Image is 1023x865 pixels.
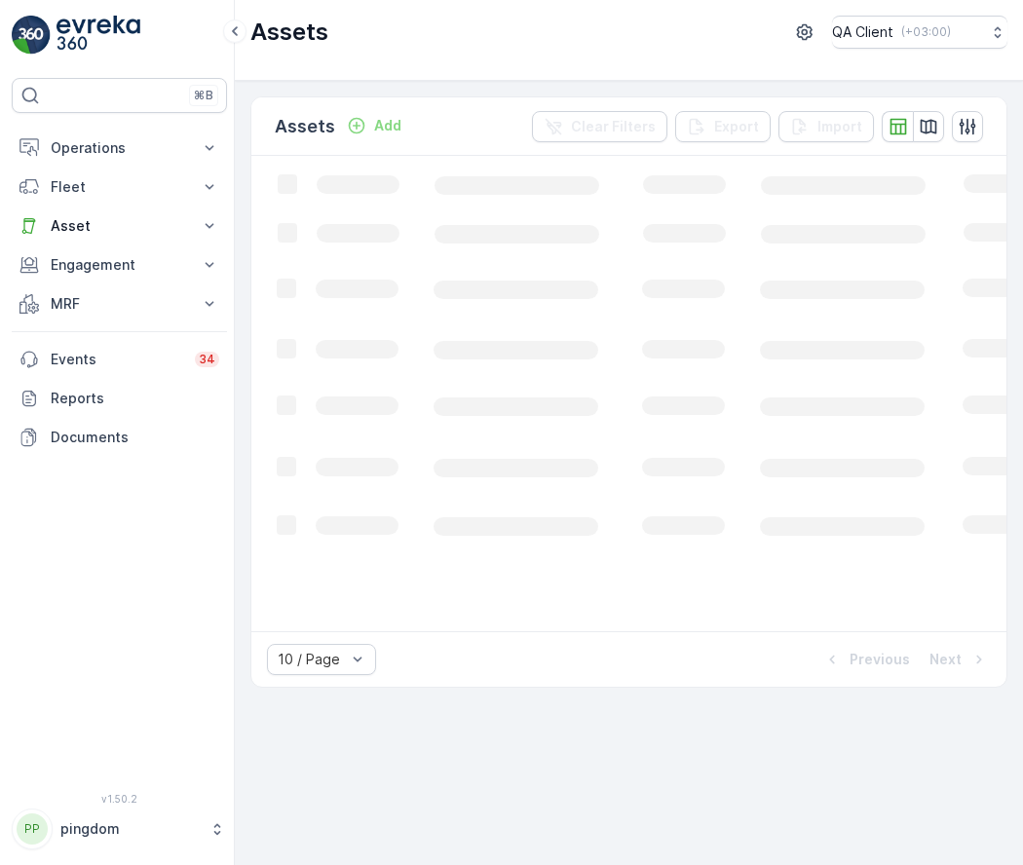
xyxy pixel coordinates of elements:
[12,245,227,284] button: Engagement
[51,177,188,197] p: Fleet
[51,428,219,447] p: Documents
[12,340,227,379] a: Events34
[17,813,48,845] div: PP
[51,138,188,158] p: Operations
[57,16,140,55] img: logo_light-DOdMpM7g.png
[12,379,227,418] a: Reports
[275,113,335,140] p: Assets
[571,117,656,136] p: Clear Filters
[339,114,409,137] button: Add
[820,648,912,671] button: Previous
[901,24,951,40] p: ( +03:00 )
[12,284,227,323] button: MRF
[51,255,188,275] p: Engagement
[675,111,771,142] button: Export
[51,350,183,369] p: Events
[12,168,227,207] button: Fleet
[12,793,227,805] span: v 1.50.2
[714,117,759,136] p: Export
[12,16,51,55] img: logo
[928,648,991,671] button: Next
[194,88,213,103] p: ⌘B
[51,389,219,408] p: Reports
[929,650,962,669] p: Next
[12,418,227,457] a: Documents
[199,352,215,367] p: 34
[817,117,862,136] p: Import
[12,207,227,245] button: Asset
[60,819,200,839] p: pingdom
[51,294,188,314] p: MRF
[374,116,401,135] p: Add
[778,111,874,142] button: Import
[250,17,328,48] p: Assets
[832,22,893,42] p: QA Client
[850,650,910,669] p: Previous
[12,129,227,168] button: Operations
[51,216,188,236] p: Asset
[12,809,227,849] button: PPpingdom
[532,111,667,142] button: Clear Filters
[832,16,1007,49] button: QA Client(+03:00)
